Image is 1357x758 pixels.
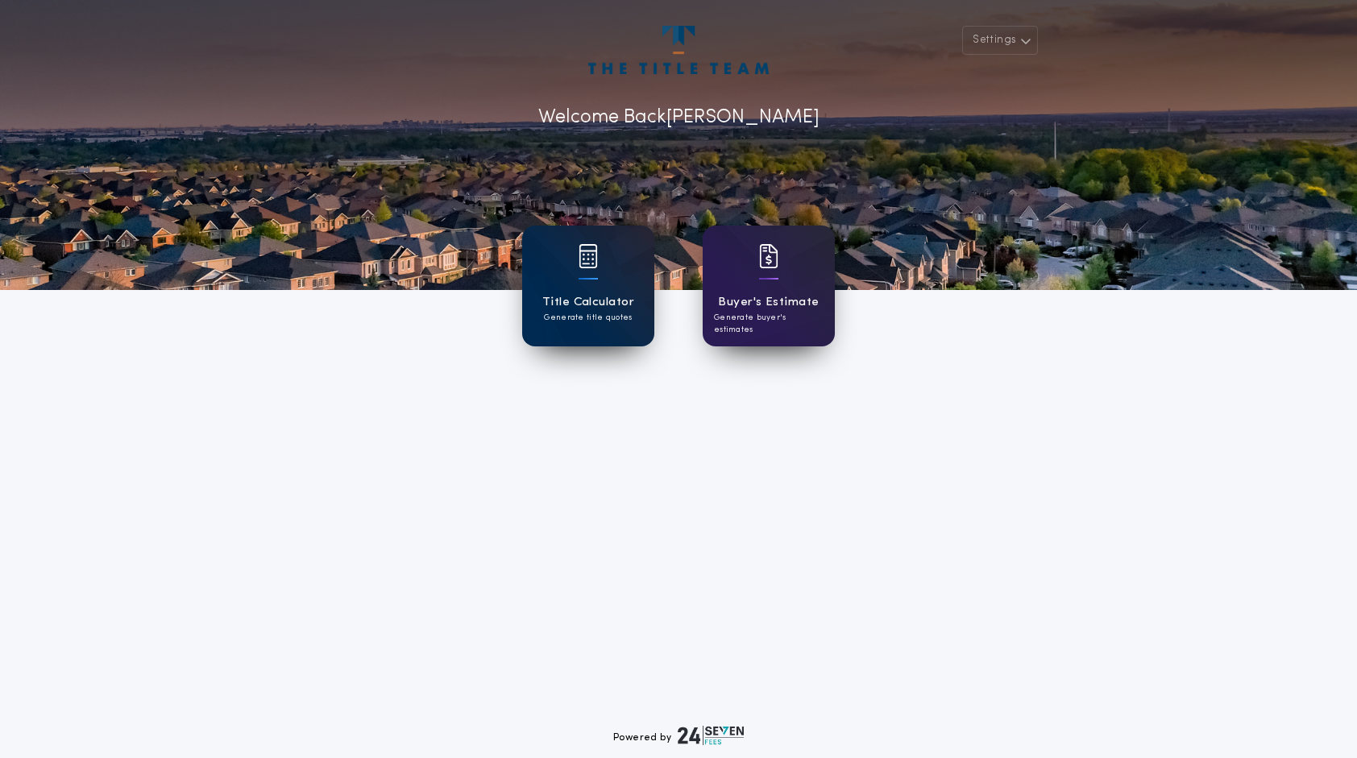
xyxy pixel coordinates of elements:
[678,726,744,745] img: logo
[538,103,820,132] p: Welcome Back [PERSON_NAME]
[962,26,1038,55] button: Settings
[703,226,835,346] a: card iconBuyer's EstimateGenerate buyer's estimates
[588,26,769,74] img: account-logo
[522,226,654,346] a: card iconTitle CalculatorGenerate title quotes
[718,293,819,312] h1: Buyer's Estimate
[544,312,632,324] p: Generate title quotes
[542,293,634,312] h1: Title Calculator
[759,244,778,268] img: card icon
[714,312,824,336] p: Generate buyer's estimates
[579,244,598,268] img: card icon
[613,726,744,745] div: Powered by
